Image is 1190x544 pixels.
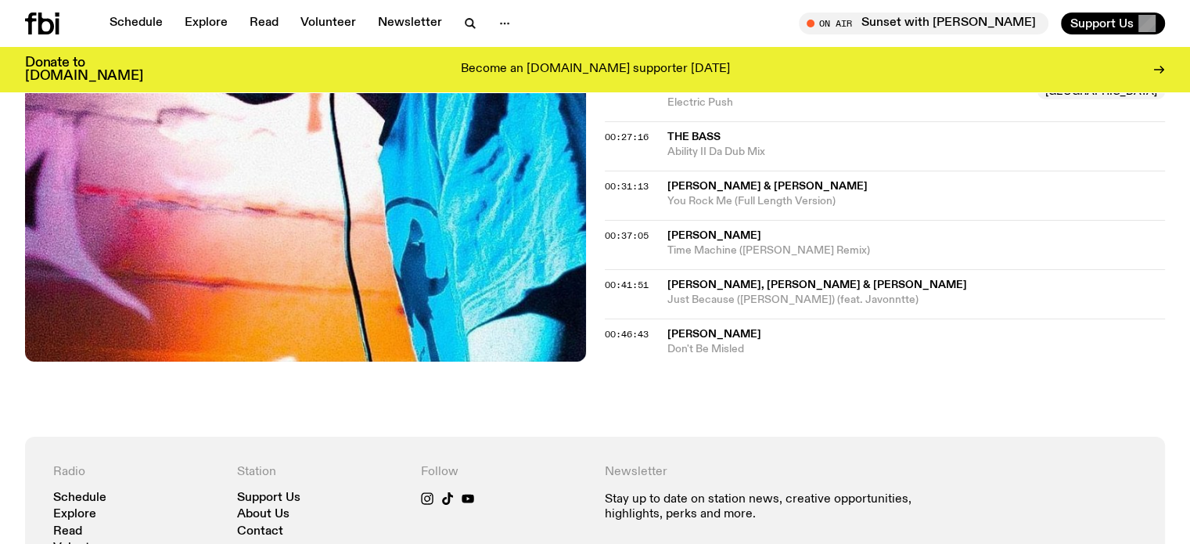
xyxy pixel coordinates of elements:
[291,13,365,34] a: Volunteer
[53,526,82,538] a: Read
[1070,16,1134,31] span: Support Us
[667,230,761,241] span: [PERSON_NAME]
[240,13,288,34] a: Read
[53,492,106,504] a: Schedule
[237,492,300,504] a: Support Us
[461,63,730,77] p: Become an [DOMAIN_NAME] supporter [DATE]
[100,13,172,34] a: Schedule
[667,243,1166,258] span: Time Machine ([PERSON_NAME] Remix)
[605,180,649,193] span: 00:31:13
[25,56,143,83] h3: Donate to [DOMAIN_NAME]
[605,229,649,242] span: 00:37:05
[667,293,1166,308] span: Just Because ([PERSON_NAME]) (feat. Javonntte)
[421,465,586,480] h4: Follow
[605,84,649,92] button: 00:21:53
[667,95,1029,110] span: Electric Push
[667,279,967,290] span: [PERSON_NAME], [PERSON_NAME] & [PERSON_NAME]
[237,526,283,538] a: Contact
[605,328,649,340] span: 00:46:43
[369,13,451,34] a: Newsletter
[604,465,953,480] h4: Newsletter
[605,279,649,291] span: 00:41:51
[605,131,649,143] span: 00:27:16
[605,232,649,240] button: 00:37:05
[667,329,761,340] span: [PERSON_NAME]
[667,181,868,192] span: [PERSON_NAME] & [PERSON_NAME]
[175,13,237,34] a: Explore
[53,465,218,480] h4: Radio
[1061,13,1165,34] button: Support Us
[237,509,289,521] a: About Us
[605,281,649,290] button: 00:41:51
[667,145,1166,160] span: Ability II Da Dub Mix
[53,509,96,521] a: Explore
[799,13,1048,34] button: On AirSunset with [PERSON_NAME]
[667,131,721,142] span: The Bass
[667,342,1166,357] span: Don't Be Misled
[605,133,649,142] button: 00:27:16
[237,465,402,480] h4: Station
[605,330,649,339] button: 00:46:43
[605,182,649,191] button: 00:31:13
[604,492,953,522] p: Stay up to date on station news, creative opportunities, highlights, perks and more.
[667,194,1166,209] span: You Rock Me (Full Length Version)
